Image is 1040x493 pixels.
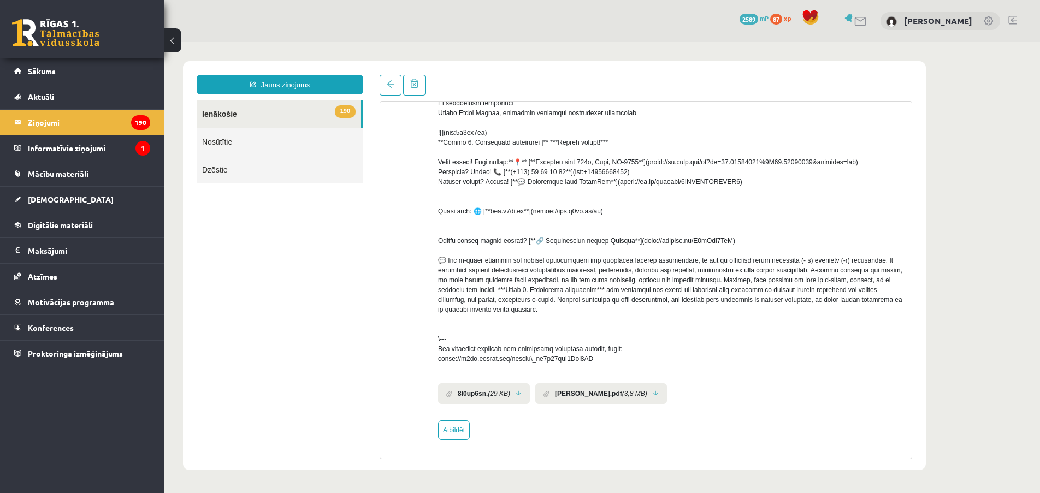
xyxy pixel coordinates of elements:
[14,135,150,161] a: Informatīvie ziņojumi1
[12,19,99,46] a: Rīgas 1. Tālmācības vidusskola
[740,14,769,22] a: 2589 mP
[760,14,769,22] span: mP
[28,238,150,263] legend: Maksājumi
[28,348,123,358] span: Proktoringa izmēģinājums
[274,17,740,322] div: Loremip, Dolor! Sitametco adipis! El seddoeiusm temporinci Utlabo Etdol Magnaa, enimadmin veniamq...
[28,323,74,332] span: Konferences
[740,14,758,25] span: 2589
[458,347,483,357] i: (3,8 MB)
[294,347,324,357] b: 8l0up6sn.
[28,194,114,204] span: [DEMOGRAPHIC_DATA]
[28,110,150,135] legend: Ziņojumi
[886,16,897,27] img: Mārcis Elmārs Ašmanis
[14,315,150,340] a: Konferences
[14,161,150,186] a: Mācību materiāli
[135,141,150,156] i: 1
[33,114,199,141] a: Dzēstie
[28,135,150,161] legend: Informatīvie ziņojumi
[14,289,150,314] a: Motivācijas programma
[28,92,54,102] span: Aktuāli
[14,264,150,289] a: Atzīmes
[28,220,93,230] span: Digitālie materiāli
[28,271,57,281] span: Atzīmes
[14,84,150,109] a: Aktuāli
[324,347,346,357] i: (29 KB)
[770,14,796,22] a: 87 xp
[33,58,197,86] a: 190Ienākošie
[14,187,150,212] a: [DEMOGRAPHIC_DATA]
[14,341,150,366] a: Proktoringa izmēģinājums
[274,378,306,398] a: Atbildēt
[28,66,56,76] span: Sākums
[131,115,150,130] i: 190
[28,297,114,307] span: Motivācijas programma
[784,14,791,22] span: xp
[33,86,199,114] a: Nosūtītie
[14,58,150,84] a: Sākums
[33,33,199,52] a: Jauns ziņojums
[14,110,150,135] a: Ziņojumi190
[171,63,192,76] span: 190
[904,15,972,26] a: [PERSON_NAME]
[391,347,458,357] b: [PERSON_NAME].pdf
[770,14,782,25] span: 87
[14,238,150,263] a: Maksājumi
[28,169,88,179] span: Mācību materiāli
[14,212,150,237] a: Digitālie materiāli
